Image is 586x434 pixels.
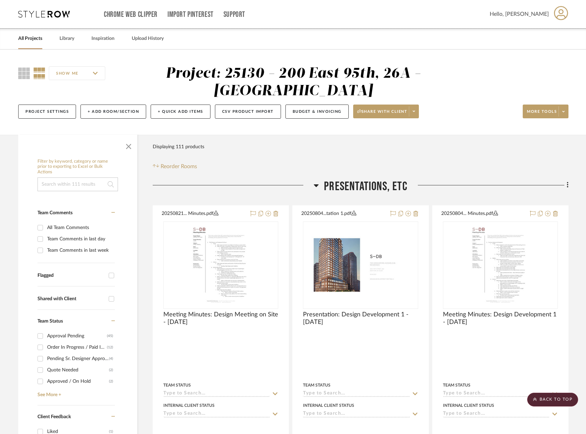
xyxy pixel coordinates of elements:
[303,382,330,388] div: Team Status
[104,12,158,18] a: Chrome Web Clipper
[47,376,109,387] div: Approved / On Hold
[107,330,113,341] div: (45)
[37,210,73,215] span: Team Comments
[91,34,115,43] a: Inspiration
[161,162,197,171] span: Reorder Rooms
[37,273,105,279] div: Flagged
[224,12,245,18] a: Support
[47,245,113,256] div: Team Comments in last week
[47,365,109,376] div: Quote Needed
[304,228,417,302] img: Presentation: Design Development 1 - 08.04.2025
[37,319,63,324] span: Team Status
[324,179,408,194] span: PRESENTATIONS, ETC
[37,159,118,175] h6: Filter by keyword, category or name prior to exporting to Excel or Bulk Actions
[47,342,107,353] div: Order In Progress / Paid In Full w/ Freight, No Balance due
[443,382,470,388] div: Team Status
[132,34,164,43] a: Upload History
[303,311,418,326] span: Presentation: Design Development 1 - [DATE]
[166,66,421,98] div: Project: 25130 - 200 East 95th, 26A - [GEOGRAPHIC_DATA]
[59,34,74,43] a: Library
[527,393,578,406] scroll-to-top-button: BACK TO TOP
[47,330,107,341] div: Approval Pending
[303,402,354,409] div: Internal Client Status
[153,162,197,171] button: Reorder Rooms
[490,10,549,18] span: Hello, [PERSON_NAME]
[163,382,191,388] div: Team Status
[37,296,105,302] div: Shared with Client
[18,105,76,119] button: Project Settings
[163,402,215,409] div: Internal Client Status
[109,376,113,387] div: (2)
[215,105,281,119] button: CSV Product Import
[301,210,386,218] button: 20250804...tation 1.pdf
[109,353,113,364] div: (4)
[441,210,526,218] button: 20250804... Minutes.pdf
[303,222,417,308] div: 0
[167,12,214,18] a: Import Pinterest
[153,140,204,154] div: Displaying 111 products
[122,138,135,152] button: Close
[151,105,210,119] button: + Quick Add Items
[36,387,115,398] a: See More +
[285,105,349,119] button: Budget & Invoicing
[163,411,270,417] input: Type to Search…
[18,34,42,43] a: All Projects
[353,105,419,118] button: Share with client
[163,311,278,326] span: Meeting Minutes: Design Meeting on Site - [DATE]
[357,109,408,119] span: Share with client
[37,414,71,419] span: Client Feedback
[80,105,146,119] button: + Add Room/Section
[443,391,550,397] input: Type to Search…
[303,391,410,397] input: Type to Search…
[523,105,568,118] button: More tools
[107,342,113,353] div: (12)
[527,109,557,119] span: More tools
[47,353,109,364] div: Pending Sr. Designer Approval
[109,365,113,376] div: (2)
[443,311,558,326] span: Meeting Minutes: Design Development 1 - [DATE]
[188,222,254,308] img: Meeting Minutes: Design Meeting on Site - 08.21.2025
[163,391,270,397] input: Type to Search…
[443,402,494,409] div: Internal Client Status
[443,411,550,417] input: Type to Search…
[37,177,118,191] input: Search within 111 results
[47,234,113,245] div: Team Comments in last day
[467,222,533,308] img: Meeting Minutes: Design Development 1 - 08.04.2025
[47,222,113,233] div: All Team Comments
[303,411,410,417] input: Type to Search…
[162,210,246,218] button: 20250821... Minutes.pdf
